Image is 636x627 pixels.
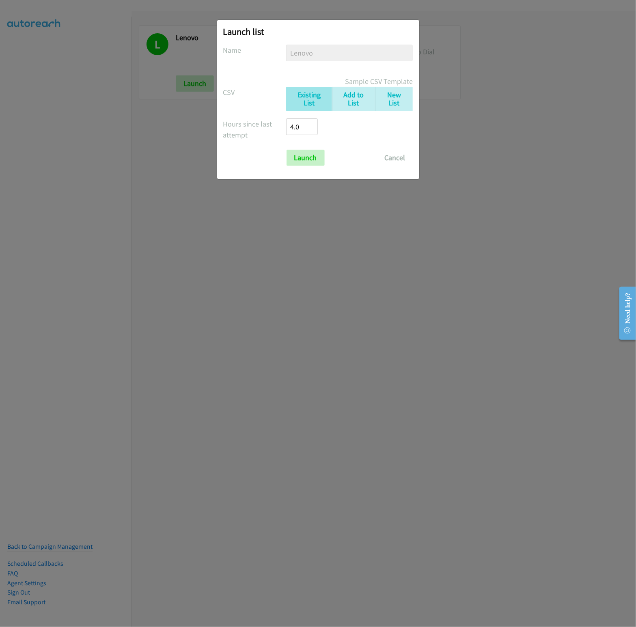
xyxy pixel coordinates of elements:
h2: Launch list [223,26,413,37]
button: Cancel [377,150,413,166]
a: Existing List [286,87,332,112]
a: New List [375,87,413,112]
label: Hours since last attempt [223,118,287,140]
iframe: Resource Center [613,281,636,346]
label: Name [223,45,287,56]
label: CSV [223,87,287,98]
a: Sample CSV Template [345,76,413,87]
input: Launch [287,150,325,166]
a: Add to List [332,87,375,112]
